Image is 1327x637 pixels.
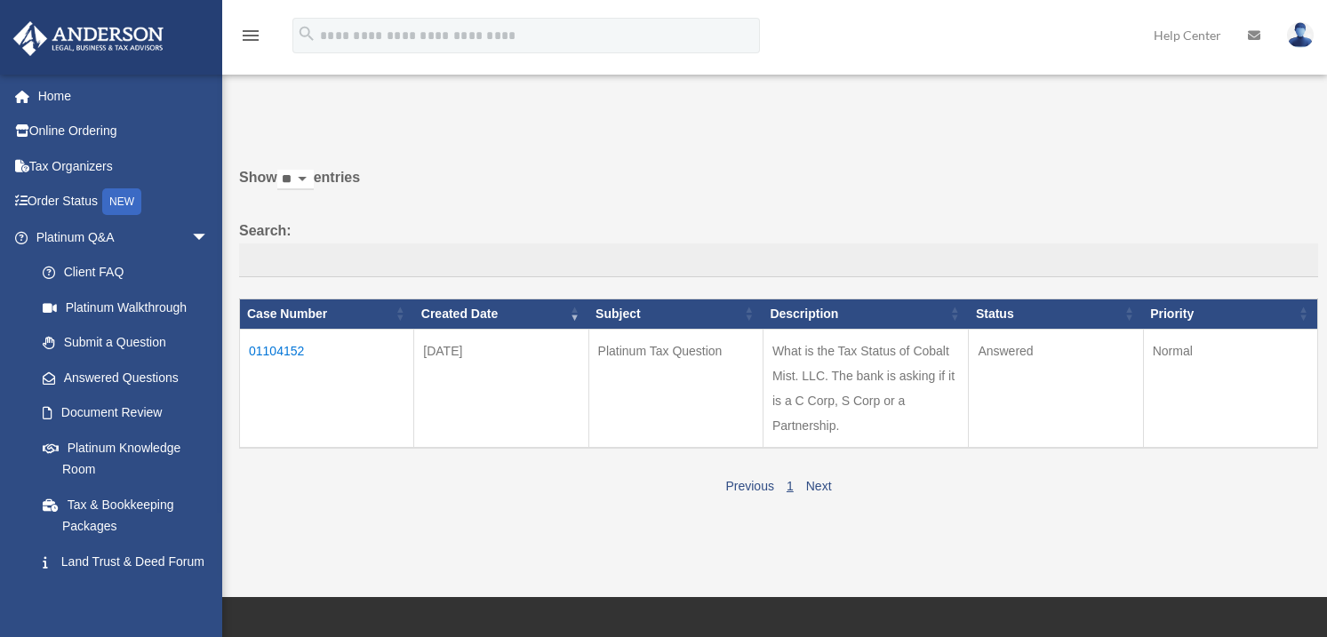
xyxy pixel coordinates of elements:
th: Created Date: activate to sort column ascending [414,299,588,329]
span: arrow_drop_down [191,219,227,256]
a: Home [12,78,236,114]
td: 01104152 [240,329,414,448]
a: Previous [725,479,773,493]
label: Show entries [239,165,1318,208]
th: Priority: activate to sort column ascending [1143,299,1317,329]
td: Normal [1143,329,1317,448]
a: Platinum Knowledge Room [25,430,227,487]
a: Tax & Bookkeeping Packages [25,487,227,544]
a: Next [806,479,832,493]
a: Answered Questions [25,360,218,395]
label: Search: [239,219,1318,277]
th: Status: activate to sort column ascending [969,299,1143,329]
td: Platinum Tax Question [588,329,763,448]
a: Tax Organizers [12,148,236,184]
a: Submit a Question [25,325,227,361]
a: Online Ordering [12,114,236,149]
td: What is the Tax Status of Cobalt Mist. LLC. The bank is asking if it is a C Corp, S Corp or a Par... [763,329,968,448]
select: Showentries [277,170,314,190]
div: NEW [102,188,141,215]
a: Document Review [25,395,227,431]
i: search [297,24,316,44]
a: Client FAQ [25,255,227,291]
i: menu [240,25,261,46]
img: Anderson Advisors Platinum Portal [8,21,169,56]
td: [DATE] [414,329,588,448]
a: Platinum Walkthrough [25,290,227,325]
a: 1 [787,479,794,493]
a: menu [240,31,261,46]
th: Case Number: activate to sort column ascending [240,299,414,329]
img: User Pic [1287,22,1314,48]
input: Search: [239,243,1318,277]
td: Answered [969,329,1143,448]
a: Land Trust & Deed Forum [25,544,227,579]
th: Description: activate to sort column ascending [763,299,968,329]
th: Subject: activate to sort column ascending [588,299,763,329]
a: Order StatusNEW [12,184,236,220]
a: Platinum Q&Aarrow_drop_down [12,219,227,255]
